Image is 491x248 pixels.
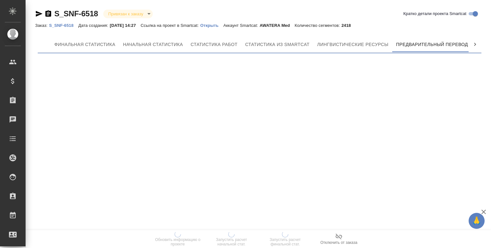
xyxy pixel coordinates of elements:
span: Начальная статистика [123,41,183,49]
span: Статистика из Smartcat [245,41,309,49]
button: Привязан к заказу [106,11,145,17]
p: Заказ: [35,23,49,28]
div: Привязан к заказу [103,10,153,18]
p: AWATERA Med [260,23,295,28]
p: Дата создания: [78,23,110,28]
p: 2418 [341,23,355,28]
p: [DATE] 14:27 [110,23,141,28]
span: Финальная статистика [54,41,115,49]
p: Открыть [200,23,223,28]
a: S_SNF-6518 [49,22,78,28]
p: S_SNF-6518 [49,23,78,28]
p: Ссылка на проект в Smartcat: [141,23,200,28]
a: Открыть [200,22,223,28]
span: 🙏 [471,214,482,228]
button: Скопировать ссылку для ЯМессенджера [35,10,43,18]
p: Количество сегментов: [295,23,341,28]
p: Аккаунт Smartcat: [223,23,260,28]
span: Лингвистические ресурсы [317,41,388,49]
button: 🙏 [469,213,485,229]
a: S_SNF-6518 [54,9,98,18]
button: Скопировать ссылку [44,10,52,18]
span: Предварительный перевод [396,41,468,49]
span: Кратко детали проекта Smartcat [403,11,466,17]
span: Статистика работ [191,41,238,49]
